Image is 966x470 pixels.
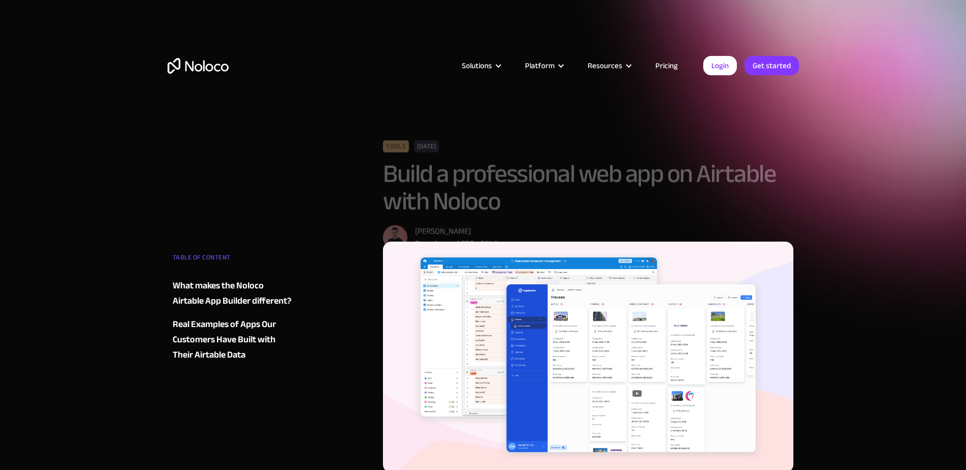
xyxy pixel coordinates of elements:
[744,56,799,75] a: Get started
[462,59,492,72] div: Solutions
[643,59,691,72] a: Pricing
[703,56,737,75] a: Login
[415,238,510,250] div: Founder and CEO of Noloco
[168,58,229,74] a: home
[383,160,794,215] h1: Build a professional web app on Airtable with Noloco
[415,225,510,238] div: [PERSON_NAME]
[449,59,512,72] div: Solutions
[525,59,555,72] div: Platform
[588,59,622,72] div: Resources
[173,278,296,309] a: What makes the Noloco Airtable App Builder different?
[173,317,296,363] a: Real Examples of Apps Our Customers Have Built with Their Airtable Data
[512,59,575,72] div: Platform
[575,59,643,72] div: Resources
[173,250,296,270] div: TABLE OF CONTENT
[383,140,409,153] div: Tools
[414,140,439,153] div: [DATE]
